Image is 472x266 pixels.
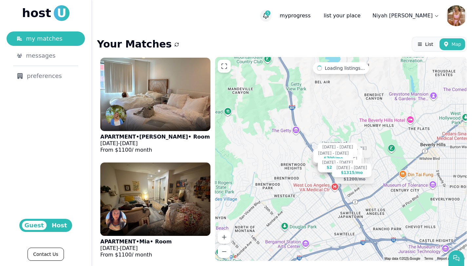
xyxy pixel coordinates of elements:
[322,145,353,150] div: [DATE] - [DATE]
[120,245,138,251] span: [DATE]
[322,160,353,165] div: [DATE] - [DATE]
[28,248,64,261] a: Contact Us
[318,9,366,22] a: list your place
[368,9,443,22] a: Niyah [PERSON_NAME]
[26,34,62,43] span: my matches
[7,69,85,83] a: preferences
[372,12,433,20] p: Niyah [PERSON_NAME]
[446,5,467,26] img: Niyah Coleman avatar
[425,41,433,47] span: List
[344,177,365,182] div: $1200 /mo
[49,221,70,230] span: Host
[324,156,343,161] div: $700 /mo
[451,41,461,47] span: Map
[100,252,172,258] p: From $ 1100 / month
[424,257,433,260] a: Terms (opens in new tab)
[22,221,47,230] span: Guest
[218,60,231,73] button: Enter fullscreen
[97,38,172,50] h1: Your Matches
[218,231,231,244] button: Zoom in
[100,245,118,251] span: [DATE]
[22,5,69,21] a: hostU
[100,162,210,236] img: APARTMENT
[413,38,437,50] button: List
[7,31,85,46] a: my matches
[260,10,272,22] button: 5
[22,7,51,20] span: host
[100,147,210,153] p: From $ 1100 / month
[97,159,214,264] a: APARTMENTMia Marcillac avatarAPARTMENT•Mia• Room[DATE]-[DATE]From $1100/ month
[384,257,420,260] span: Map data ©2025 Google
[100,134,210,140] p: APARTMENT • [PERSON_NAME] • Room
[341,170,363,175] div: $1315 /mo
[106,105,127,126] img: Lindsay Hellman avatar
[326,165,348,170] div: $2400 /mo
[337,165,367,170] div: [DATE] - [DATE]
[100,245,172,252] p: -
[265,10,270,16] span: 5
[325,65,365,71] span: Loading listings...
[106,210,127,231] img: Mia Marcillac avatar
[7,48,85,63] a: messages
[274,9,316,22] p: progress
[217,252,238,261] a: Open this area in Google Maps (opens a new window)
[97,54,214,159] a: APARTMENTLindsay Hellman avatarAPARTMENT•[PERSON_NAME]• Room[DATE]-[DATE]From $1100/ month
[100,238,172,245] p: APARTMENT • Mia • Room
[17,71,74,81] div: preferences
[100,58,210,131] img: APARTMENT
[218,245,231,258] button: Zoom out
[100,140,118,146] span: [DATE]
[120,140,138,146] span: [DATE]
[318,151,349,156] div: [DATE] - [DATE]
[26,51,55,60] span: messages
[100,140,210,147] p: -
[54,5,69,21] span: U
[440,38,465,50] button: Map
[217,252,238,261] img: Google
[280,12,288,19] span: my
[437,257,465,260] a: Report a map error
